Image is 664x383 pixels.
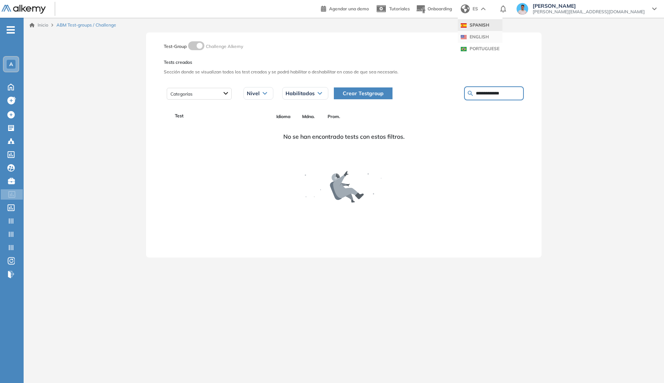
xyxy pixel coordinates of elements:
span: Mdna. [296,113,321,120]
img: arrow [481,7,485,10]
span: Idioma [270,113,296,120]
span: Prom. [321,113,347,120]
li: PORTUGUESE [458,43,502,55]
span: Sección donde se visualizan todos los test creados y se podrá habilitar o deshabilitar en caso de... [164,69,524,75]
a: Agendar una demo [321,4,369,13]
button: Crear Testgroup [334,87,392,99]
span: Agendar una demo [329,6,369,11]
img: world [461,4,470,13]
i: - [7,29,15,31]
span: Test-Group [164,44,187,49]
span: A [9,61,13,67]
button: Onboarding [416,1,452,17]
span: Crear Testgroup [343,89,384,97]
li: SPANISH [458,19,502,31]
span: Nivel [247,90,260,96]
span: ES [473,6,478,12]
span: Test [175,113,184,119]
iframe: Chat Widget [531,297,664,383]
span: ABM Test-groups / Challenge [56,22,116,28]
span: [PERSON_NAME] [533,3,645,9]
span: Habilitados [286,90,315,96]
span: Challenge Alkemy [206,44,243,49]
img: Logo [1,5,46,14]
img: ESP [461,23,467,28]
img: BRA [461,47,467,51]
img: USA [461,35,467,39]
span: [PERSON_NAME][EMAIL_ADDRESS][DOMAIN_NAME] [533,9,645,15]
span: Onboarding [428,6,452,11]
span: No se han encontrado tests con estos filtros. [283,132,405,141]
div: . [167,240,521,249]
a: Inicio [30,22,48,28]
span: Tests creados [164,59,524,66]
li: ENGLISH [458,31,502,43]
span: Tutoriales [389,6,410,11]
